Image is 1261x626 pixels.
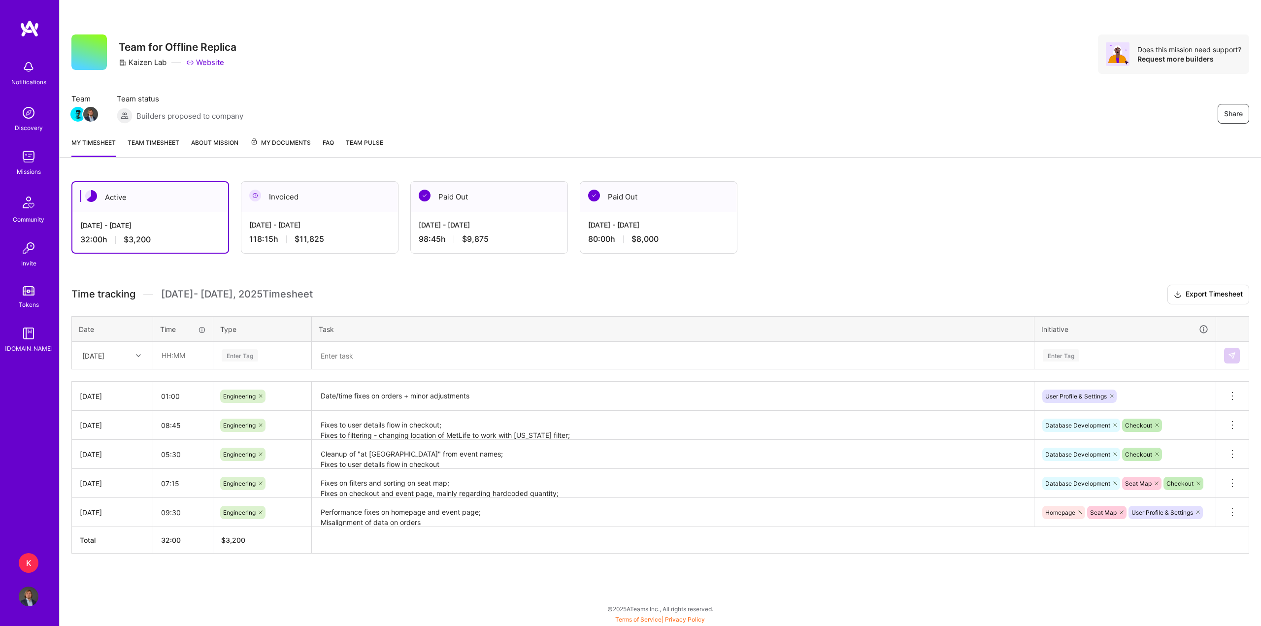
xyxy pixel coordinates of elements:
div: Kaizen Lab [119,57,166,67]
span: $3,200 [124,234,151,245]
textarea: Date/time fixes on orders + minor adjustments [313,383,1033,410]
textarea: Performance fixes on homepage and event page; Misalignment of data on orders [313,499,1033,526]
span: Checkout [1125,451,1152,458]
a: My Documents [250,137,311,157]
div: © 2025 ATeams Inc., All rights reserved. [59,596,1261,621]
th: Total [72,527,153,554]
span: My Documents [250,137,311,148]
span: Engineering [223,393,256,400]
input: HH:MM [153,441,213,467]
a: My timesheet [71,137,116,157]
div: K [19,553,38,573]
div: Enter Tag [222,348,258,363]
div: [DATE] [80,420,145,430]
img: discovery [19,103,38,123]
span: Database Development [1045,480,1110,487]
span: Checkout [1125,422,1152,429]
h3: Team for Offline Replica [119,41,236,53]
div: Does this mission need support? [1137,45,1241,54]
div: Community [13,214,44,225]
img: Team Member Avatar [70,107,85,122]
input: HH:MM [153,499,213,526]
span: Team Pulse [346,139,383,146]
i: icon CompanyGray [119,59,127,66]
span: Database Development [1045,422,1110,429]
div: [DATE] [80,391,145,401]
input: HH:MM [153,412,213,438]
a: Team Member Avatar [84,106,97,123]
div: Enter Tag [1043,348,1079,363]
span: $9,875 [462,234,489,244]
div: 80:00 h [588,234,729,244]
img: Invite [19,238,38,258]
th: 32:00 [153,527,213,554]
div: Time [160,324,206,334]
i: icon Chevron [136,353,141,358]
div: 32:00 h [80,234,220,245]
a: Team timesheet [128,137,179,157]
div: [DATE] [82,350,104,361]
span: $ 3,200 [221,536,245,544]
a: Website [186,57,224,67]
button: Export Timesheet [1167,285,1249,304]
img: tokens [23,286,34,296]
div: [DOMAIN_NAME] [5,343,53,354]
textarea: Fixes to user details flow in checkout; Fixes to filtering - changing location of MetLife to work... [313,412,1033,439]
span: Team [71,94,97,104]
span: User Profile & Settings [1045,393,1107,400]
a: K [16,553,41,573]
div: [DATE] [80,449,145,460]
img: Active [85,190,97,202]
img: bell [19,57,38,77]
div: 98:45 h [419,234,560,244]
div: Invite [21,258,36,268]
img: Invoiced [249,190,261,201]
span: Share [1224,109,1243,119]
img: User Avatar [19,587,38,606]
div: Initiative [1041,324,1209,335]
div: [DATE] - [DATE] [249,220,390,230]
span: Team status [117,94,243,104]
th: Date [72,316,153,342]
img: Paid Out [419,190,431,201]
div: Request more builders [1137,54,1241,64]
span: Builders proposed to company [136,111,243,121]
span: Homepage [1045,509,1075,516]
span: Time tracking [71,288,135,300]
div: Paid Out [411,182,567,212]
span: Engineering [223,480,256,487]
img: Paid Out [588,190,600,201]
a: About Mission [191,137,238,157]
img: guide book [19,324,38,343]
div: 118:15 h [249,234,390,244]
img: Builders proposed to company [117,108,133,124]
img: Team Member Avatar [83,107,98,122]
span: Checkout [1166,480,1194,487]
a: Terms of Service [615,616,662,623]
div: Active [72,182,228,212]
div: Notifications [11,77,46,87]
span: Engineering [223,509,256,516]
input: HH:MM [153,470,213,496]
img: Community [17,191,40,214]
img: Avatar [1106,42,1129,66]
span: User Profile & Settings [1131,509,1193,516]
div: [DATE] [80,507,145,518]
div: [DATE] - [DATE] [588,220,729,230]
button: Share [1218,104,1249,124]
div: [DATE] [80,478,145,489]
span: Seat Map [1125,480,1152,487]
span: Engineering [223,422,256,429]
img: teamwork [19,147,38,166]
span: $11,825 [295,234,324,244]
a: Team Member Avatar [71,106,84,123]
a: Team Pulse [346,137,383,157]
span: [DATE] - [DATE] , 2025 Timesheet [161,288,313,300]
span: $8,000 [631,234,659,244]
div: [DATE] - [DATE] [419,220,560,230]
span: Seat Map [1090,509,1117,516]
input: HH:MM [154,342,212,368]
img: Submit [1228,352,1236,360]
span: Engineering [223,451,256,458]
textarea: Fixes on filters and sorting on seat map; Fixes on checkout and event page, mainly regarding hard... [313,470,1033,497]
